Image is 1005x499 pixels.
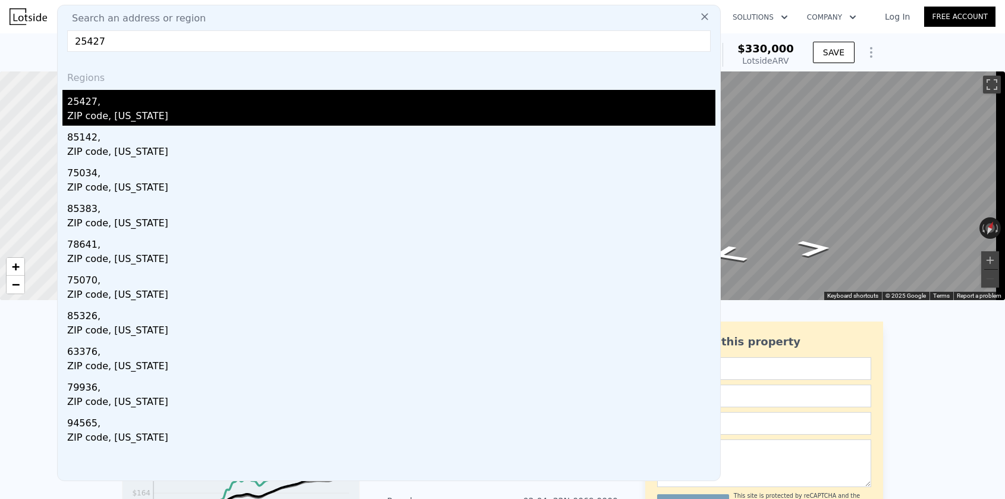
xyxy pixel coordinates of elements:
[12,259,20,274] span: +
[723,7,797,28] button: Solutions
[995,217,1001,239] button: Rotate clockwise
[67,126,715,145] div: 85142,
[544,71,1005,300] div: Street View
[827,292,878,300] button: Keyboard shortcuts
[67,411,715,431] div: 94565,
[67,233,715,252] div: 78641,
[62,11,206,26] span: Search an address or region
[67,161,715,180] div: 75034,
[67,288,715,304] div: ZIP code, [US_STATE]
[67,376,715,395] div: 79936,
[67,180,715,197] div: ZIP code, [US_STATE]
[691,241,764,268] path: Go Southwest, Pacific Blvd
[657,333,871,350] div: Ask about this property
[871,11,924,23] a: Log In
[7,258,24,276] a: Zoom in
[979,217,986,239] button: Rotate counterclockwise
[7,276,24,294] a: Zoom out
[885,292,926,299] span: © 2025 Google
[737,55,794,67] div: Lotside ARV
[657,357,871,380] input: Name
[982,217,999,240] button: Reset the view
[10,8,47,25] img: Lotside
[924,7,995,27] a: Free Account
[62,61,715,90] div: Regions
[67,340,715,359] div: 63376,
[67,359,715,376] div: ZIP code, [US_STATE]
[859,40,883,64] button: Show Options
[981,251,999,269] button: Zoom in
[67,269,715,288] div: 75070,
[657,412,871,435] input: Phone
[784,236,845,261] path: Go Northeast, Pacific Blvd
[657,385,871,407] input: Email
[67,145,715,161] div: ZIP code, [US_STATE]
[797,7,866,28] button: Company
[737,42,794,55] span: $330,000
[67,90,715,109] div: 25427,
[983,76,1001,93] button: Toggle fullscreen view
[933,292,950,299] a: Terms (opens in new tab)
[67,252,715,269] div: ZIP code, [US_STATE]
[957,292,1001,299] a: Report a problem
[813,42,855,63] button: SAVE
[67,395,715,411] div: ZIP code, [US_STATE]
[981,270,999,288] button: Zoom out
[132,489,150,497] tspan: $164
[12,277,20,292] span: −
[544,71,1005,300] div: Map
[67,304,715,323] div: 85326,
[67,216,715,233] div: ZIP code, [US_STATE]
[67,431,715,447] div: ZIP code, [US_STATE]
[67,109,715,126] div: ZIP code, [US_STATE]
[67,323,715,340] div: ZIP code, [US_STATE]
[67,30,711,52] input: Enter an address, city, region, neighborhood or zip code
[67,197,715,216] div: 85383,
